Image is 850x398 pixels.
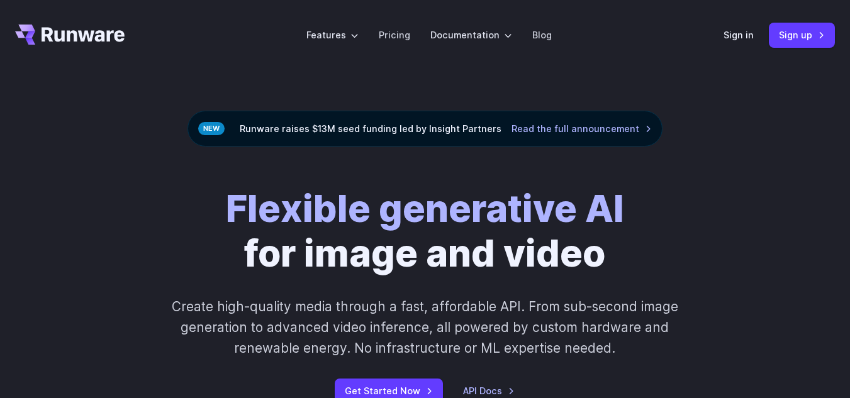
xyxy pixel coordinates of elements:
h1: for image and video [226,187,624,276]
label: Features [306,28,359,42]
a: Blog [532,28,552,42]
p: Create high-quality media through a fast, affordable API. From sub-second image generation to adv... [163,296,688,359]
a: API Docs [463,384,515,398]
a: Sign up [769,23,835,47]
strong: Flexible generative AI [226,186,624,231]
label: Documentation [430,28,512,42]
a: Sign in [724,28,754,42]
a: Pricing [379,28,410,42]
div: Runware raises $13M seed funding led by Insight Partners [187,111,663,146]
a: Go to / [15,25,125,45]
a: Read the full announcement [512,121,652,136]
